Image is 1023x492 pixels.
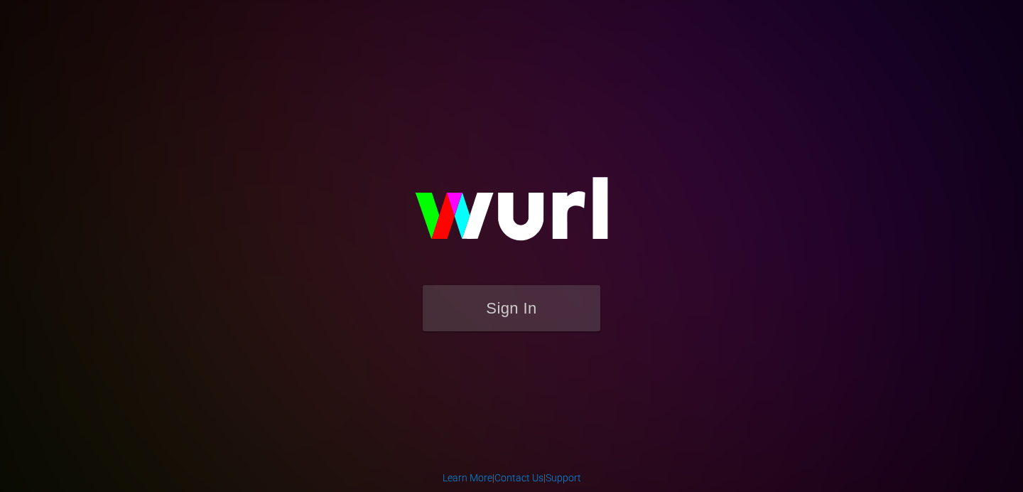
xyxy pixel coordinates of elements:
img: wurl-logo-on-black-223613ac3d8ba8fe6dc639794a292ebdb59501304c7dfd60c99c58986ef67473.svg [369,146,654,284]
div: | | [443,471,581,485]
a: Learn More [443,472,492,483]
button: Sign In [423,285,600,331]
a: Contact Us [494,472,543,483]
a: Support [546,472,581,483]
